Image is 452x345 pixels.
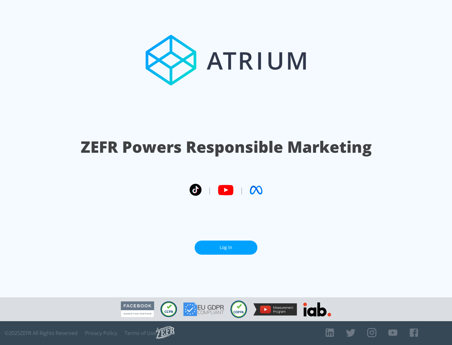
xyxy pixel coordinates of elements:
img: Facebook Marketing Partner [121,301,154,317]
span: | [208,185,212,195]
img: CCPA Compliant [160,301,177,317]
img: IAB [303,302,331,316]
span: | [240,185,244,195]
img: GDPR Compliant [183,302,224,316]
img: YouTube Measurement Program [253,303,297,316]
h1: ZEFR Powers Responsible Marketing [81,136,372,158]
a: Log In [195,241,257,255]
a: Privacy Policy [85,330,117,336]
img: COPPA Compliant [230,300,247,318]
span: © 2025 ZEFR All Rights Reserved [5,330,78,336]
a: Terms of Use [125,330,156,336]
